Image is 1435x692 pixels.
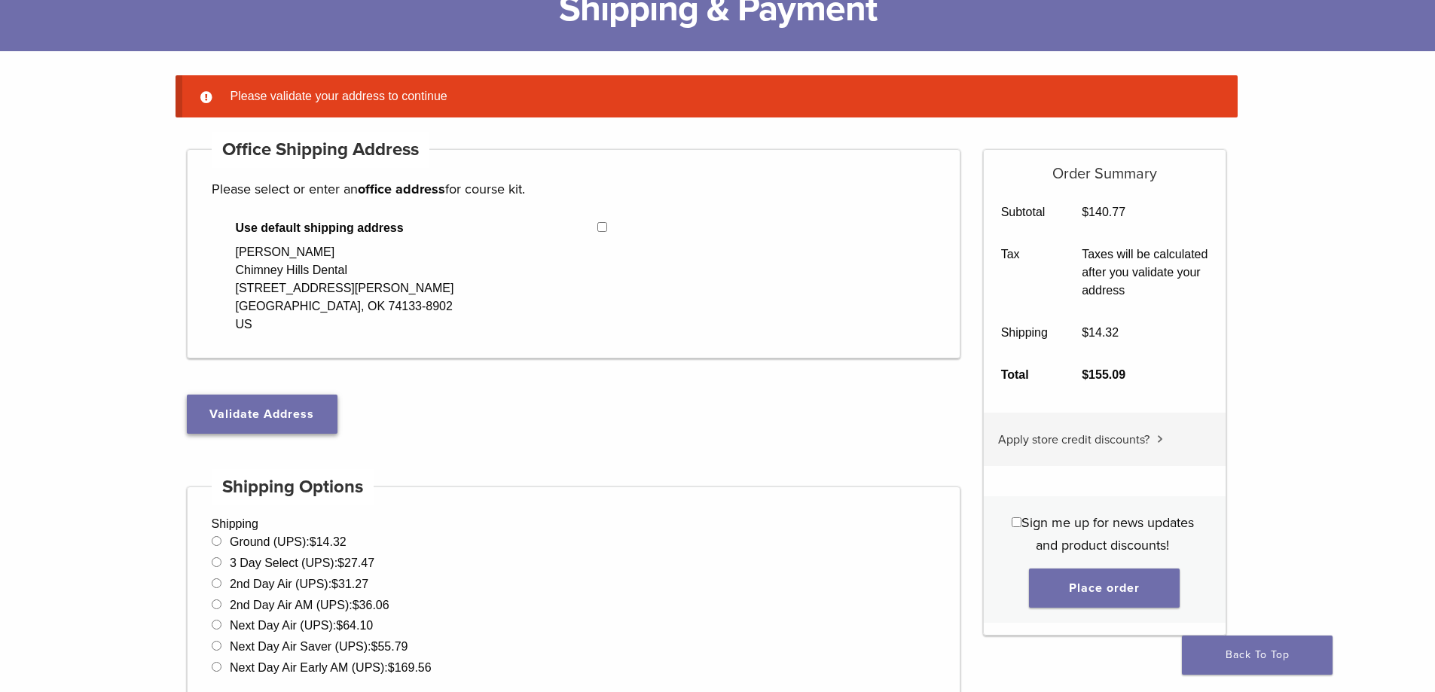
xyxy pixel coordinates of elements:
td: Taxes will be calculated after you validate your address [1065,233,1226,312]
span: $ [331,578,338,590]
span: Apply store credit discounts? [998,432,1150,447]
label: Next Day Air Early AM (UPS): [230,661,432,674]
span: Use default shipping address [236,219,598,237]
bdi: 64.10 [336,619,373,632]
span: $ [353,599,359,611]
span: $ [1082,206,1088,218]
button: Validate Address [187,395,337,434]
th: Subtotal [984,191,1065,233]
span: $ [337,556,344,569]
span: $ [388,661,395,674]
h4: Shipping Options [212,469,374,505]
a: Back To Top [1182,636,1333,675]
strong: office address [358,181,445,197]
span: $ [336,619,343,632]
label: 2nd Day Air (UPS): [230,578,368,590]
h4: Office Shipping Address [212,132,430,168]
bdi: 155.09 [1082,368,1125,381]
label: Ground (UPS): [230,535,347,548]
span: $ [310,535,316,548]
span: $ [1082,368,1088,381]
span: Sign me up for news updates and product discounts! [1021,514,1194,553]
div: [PERSON_NAME] Chimney Hills Dental [STREET_ADDRESS][PERSON_NAME] [GEOGRAPHIC_DATA], OK 74133-8902 US [236,243,454,334]
bdi: 169.56 [388,661,432,674]
li: Please validate your address to continue [224,87,1214,105]
label: 2nd Day Air AM (UPS): [230,599,389,611]
bdi: 140.77 [1082,206,1125,218]
span: $ [1082,326,1088,339]
bdi: 55.79 [371,640,408,653]
p: Please select or enter an for course kit. [212,178,936,200]
h5: Order Summary [984,150,1226,183]
input: Sign me up for news updates and product discounts! [1012,517,1021,527]
bdi: 36.06 [353,599,389,611]
label: 3 Day Select (UPS): [230,556,374,569]
button: Place order [1029,569,1180,608]
img: caret.svg [1157,435,1163,443]
label: Next Day Air (UPS): [230,619,373,632]
bdi: 31.27 [331,578,368,590]
label: Next Day Air Saver (UPS): [230,640,408,653]
th: Total [984,354,1065,396]
th: Tax [984,233,1065,312]
th: Shipping [984,312,1065,354]
bdi: 27.47 [337,556,374,569]
span: $ [371,640,378,653]
bdi: 14.32 [310,535,347,548]
bdi: 14.32 [1082,326,1119,339]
